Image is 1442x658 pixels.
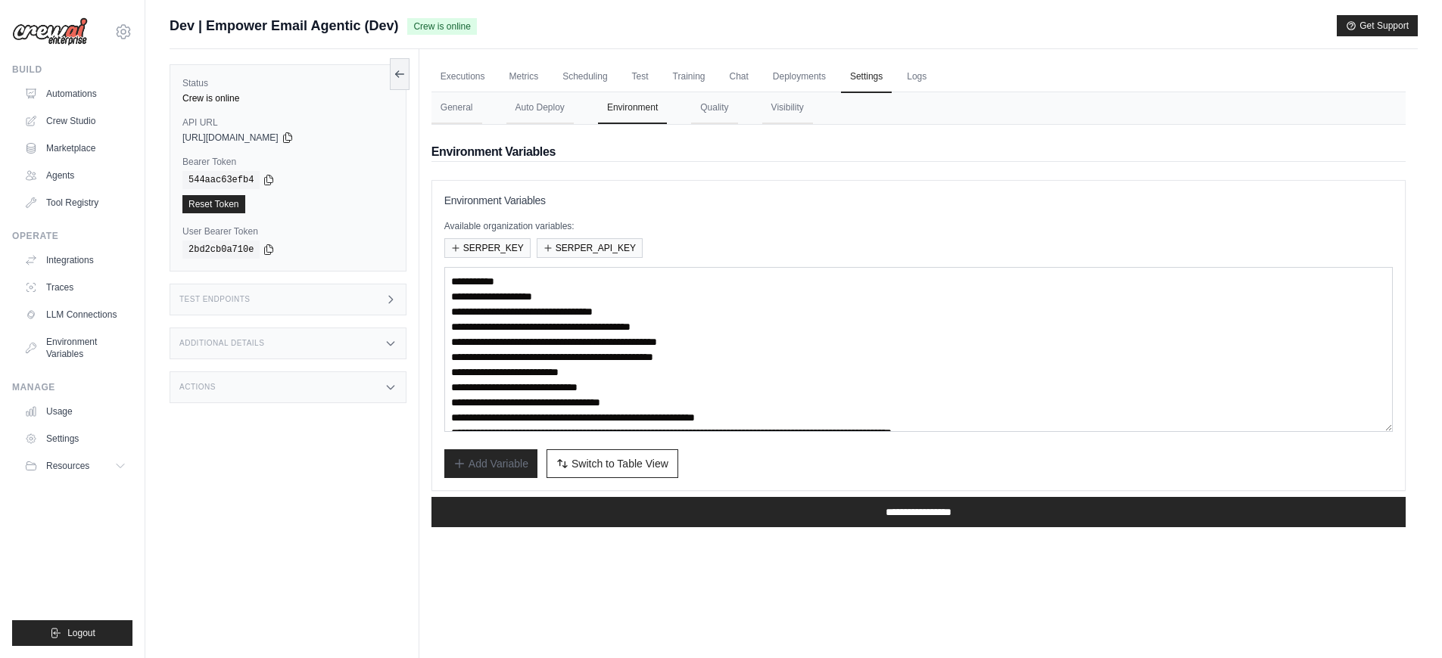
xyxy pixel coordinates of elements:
a: Executions [431,61,494,93]
h3: Additional Details [179,339,264,348]
a: Chat [721,61,758,93]
h2: Environment Variables [431,143,1406,161]
button: SERPER_API_KEY [537,238,643,258]
button: Get Support [1337,15,1418,36]
button: Auto Deploy [506,92,574,124]
label: Bearer Token [182,156,394,168]
a: Reset Token [182,195,245,213]
button: Resources [18,454,132,478]
p: Available organization variables: [444,220,1393,232]
a: Test [623,61,658,93]
code: 544aac63efb4 [182,171,260,189]
button: SERPER_KEY [444,238,531,258]
div: Build [12,64,132,76]
code: 2bd2cb0a710e [182,241,260,259]
span: Resources [46,460,89,472]
label: API URL [182,116,394,129]
button: Logout [12,620,132,646]
span: Switch to Table View [572,456,668,471]
img: Logo [12,17,88,46]
a: Agents [18,163,132,188]
span: Dev | Empower Email Agentic (Dev) [170,15,398,36]
a: Training [664,61,715,93]
a: Integrations [18,248,132,272]
h3: Actions [179,383,216,392]
button: General [431,92,482,124]
a: Marketplace [18,136,132,160]
a: Automations [18,82,132,106]
span: [URL][DOMAIN_NAME] [182,132,279,144]
a: Settings [841,61,892,93]
a: Environment Variables [18,330,132,366]
div: Manage [12,381,132,393]
button: Visibility [762,92,813,124]
a: Deployments [764,61,835,93]
a: Traces [18,275,132,300]
button: Environment [598,92,667,124]
button: Switch to Table View [547,449,678,478]
button: Quality [691,92,737,124]
label: User Bearer Token [182,225,394,237]
a: Tool Registry [18,191,132,215]
nav: Tabs [431,92,1406,124]
a: Logs [898,61,936,93]
span: Logout [67,627,95,639]
a: LLM Connections [18,303,132,327]
a: Usage [18,399,132,424]
div: Operate [12,230,132,242]
a: Metrics [500,61,548,93]
a: Scheduling [553,61,616,93]
a: Crew Studio [18,109,132,133]
h3: Test Endpoints [179,295,251,304]
div: Crew is online [182,92,394,104]
a: Settings [18,427,132,451]
h3: Environment Variables [444,193,1393,208]
span: Crew is online [407,18,476,35]
label: Status [182,77,394,89]
button: Add Variable [444,449,537,478]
